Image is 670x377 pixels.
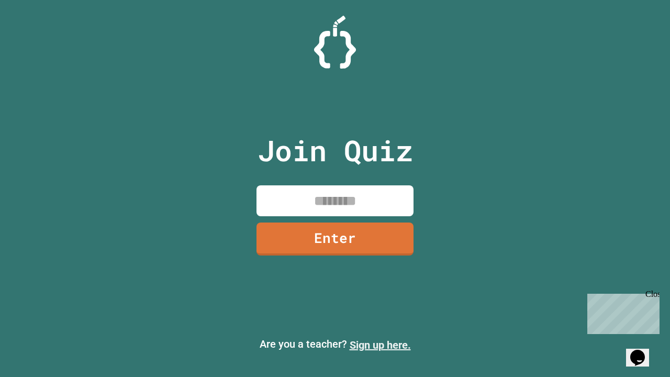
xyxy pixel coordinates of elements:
a: Enter [256,223,414,256]
iframe: chat widget [583,290,660,334]
img: Logo.svg [314,16,356,69]
div: Chat with us now!Close [4,4,72,66]
iframe: chat widget [626,335,660,367]
p: Join Quiz [258,129,413,172]
p: Are you a teacher? [8,336,662,353]
a: Sign up here. [350,339,411,351]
